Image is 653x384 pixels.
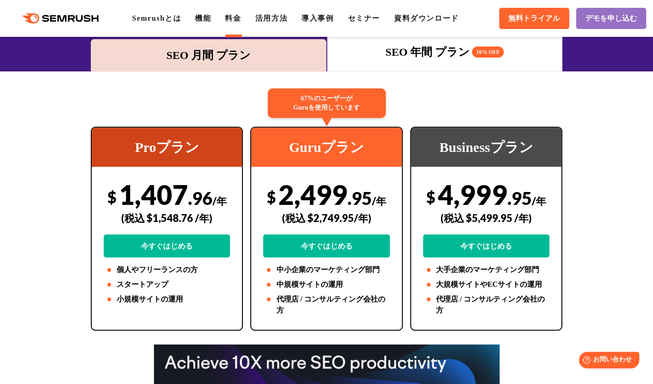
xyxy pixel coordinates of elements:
[195,14,211,22] a: 機能
[255,14,288,22] a: 活用方法
[263,264,389,275] li: 中小企業のマーケティング部門
[576,8,646,29] a: デモを申し込む
[372,195,386,207] span: /年
[104,294,230,305] li: 小規模サイトの運用
[263,279,389,290] li: 中規模サイトの運用
[104,234,230,257] a: 今すぐはじめる
[585,14,637,23] span: デモを申し込む
[132,14,181,22] a: Semrushとは
[251,128,401,167] div: Guruプラン
[95,47,321,64] div: SEO 月間 プラン
[472,47,504,58] span: 16% OFF
[423,234,549,257] a: 今すぐはじめる
[423,279,549,290] li: 大規模サイトやECサイトの運用
[263,178,389,257] div: 2,499
[571,348,643,374] iframe: Help widget launcher
[423,264,549,275] li: 大手企業のマーケティング部門
[212,195,227,207] span: /年
[499,8,569,29] a: 無料トライアル
[411,128,561,167] div: Businessプラン
[268,88,386,118] div: 67%のユーザーが Guruを使用しています
[423,202,549,234] div: (税込 $5,499.95 /年)
[426,187,435,206] span: $
[92,128,242,167] div: Proプラン
[104,202,230,234] div: (税込 $1,548.76 /年)
[332,44,558,60] div: SEO 年間 プラン
[423,178,549,257] div: 4,999
[188,187,212,209] span: .96
[104,178,230,257] div: 1,407
[347,14,380,22] a: セミナー
[531,195,546,207] span: /年
[508,14,560,23] span: 無料トライアル
[347,187,372,209] span: .95
[301,14,334,22] a: 導入事例
[104,279,230,290] li: スタートアップ
[507,187,531,209] span: .95
[263,202,389,234] div: (税込 $2,749.95/年)
[394,14,459,22] a: 資料ダウンロード
[225,14,241,22] a: 料金
[263,234,389,257] a: 今すぐはじめる
[104,264,230,275] li: 個人やフリーランスの方
[263,294,389,316] li: 代理店 / コンサルティング会社の方
[423,294,549,316] li: 代理店 / コンサルティング会社の方
[267,187,276,206] span: $
[107,187,117,206] span: $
